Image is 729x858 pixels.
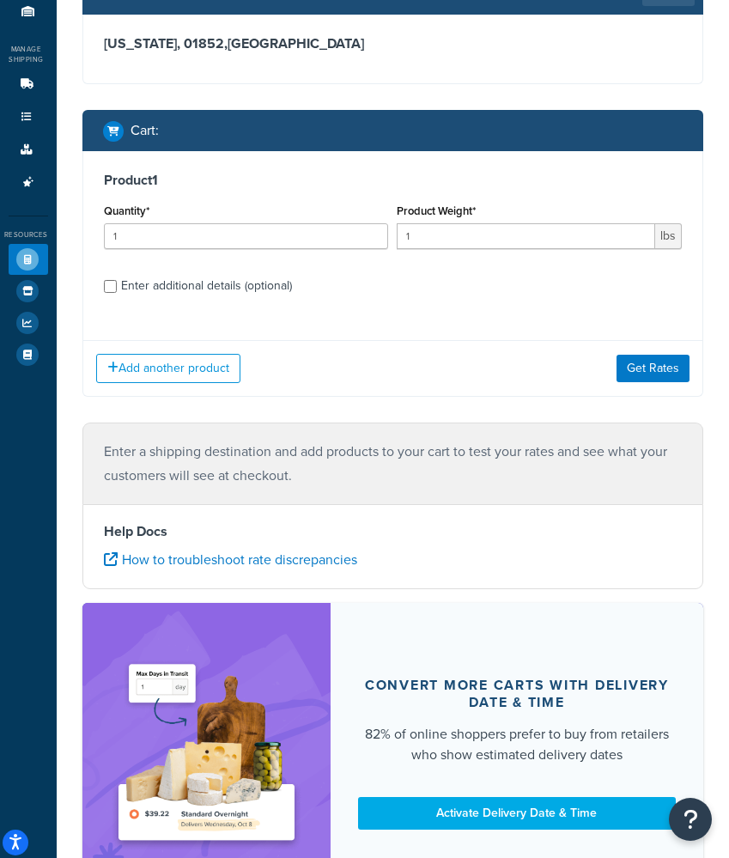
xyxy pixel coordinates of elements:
div: Convert more carts with delivery date & time [358,677,676,711]
button: Get Rates [617,355,690,382]
input: Enter additional details (optional) [104,280,117,293]
li: Marketplace [9,276,48,307]
input: 0.00 [397,223,655,249]
button: Add another product [96,354,240,383]
h3: [US_STATE], 01852 , [GEOGRAPHIC_DATA] [104,35,682,52]
h4: Help Docs [104,521,682,542]
h3: Product 1 [104,172,682,189]
li: Help Docs [9,339,48,370]
p: Enter a shipping destination and add products to your cart to test your rates and see what your c... [104,440,682,488]
a: Activate Delivery Date & Time [358,797,676,830]
div: 82% of online shoppers prefer to buy from retailers who show estimated delivery dates [358,724,676,765]
li: Advanced Features [9,167,48,198]
li: Carriers [9,69,48,100]
li: Test Your Rates [9,244,48,275]
li: Boxes [9,134,48,166]
button: Open Resource Center [669,798,712,841]
a: How to troubleshoot rate discrepancies [104,550,357,569]
h2: Cart : [131,123,159,138]
li: Shipping Rules [9,101,48,133]
span: lbs [655,223,682,249]
input: 0 [104,223,389,249]
label: Quantity* [104,204,149,217]
label: Product Weight* [397,204,476,217]
li: Analytics [9,307,48,338]
div: Enter additional details (optional) [121,274,292,298]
